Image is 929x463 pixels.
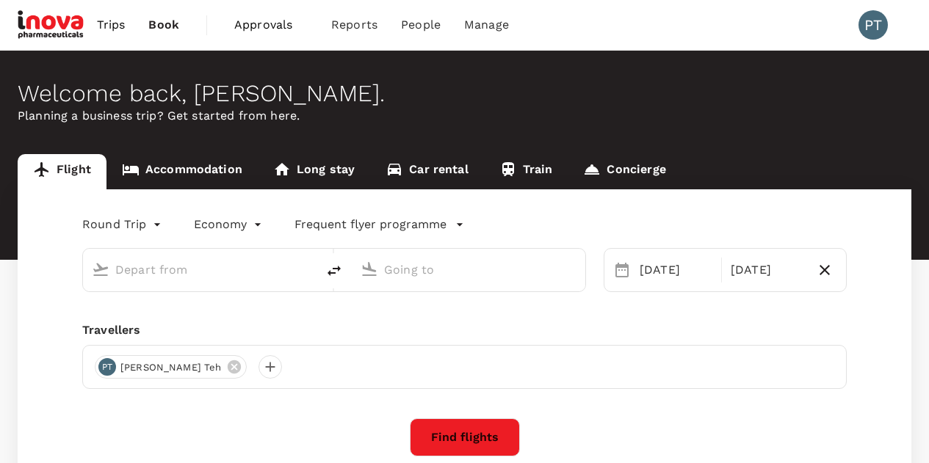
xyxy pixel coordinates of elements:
[575,268,578,271] button: Open
[634,255,718,285] div: [DATE]
[18,154,106,189] a: Flight
[82,321,847,339] div: Travellers
[18,80,911,107] div: Welcome back , [PERSON_NAME] .
[82,213,165,236] div: Round Trip
[401,16,441,34] span: People
[258,154,370,189] a: Long stay
[148,16,179,34] span: Book
[306,268,309,271] button: Open
[370,154,484,189] a: Car rental
[95,355,247,379] div: PT[PERSON_NAME] Teh
[464,16,509,34] span: Manage
[234,16,308,34] span: Approvals
[725,255,809,285] div: [DATE]
[98,358,116,376] div: PT
[112,360,231,375] span: [PERSON_NAME] Teh
[568,154,681,189] a: Concierge
[331,16,377,34] span: Reports
[194,213,265,236] div: Economy
[294,216,464,233] button: Frequent flyer programme
[294,216,447,233] p: Frequent flyer programme
[18,107,911,125] p: Planning a business trip? Get started from here.
[384,258,554,281] input: Going to
[484,154,568,189] a: Train
[18,9,85,41] img: iNova Pharmaceuticals
[410,418,520,456] button: Find flights
[97,16,126,34] span: Trips
[115,258,286,281] input: Depart from
[858,10,888,40] div: PT
[106,154,258,189] a: Accommodation
[317,253,352,288] button: delete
